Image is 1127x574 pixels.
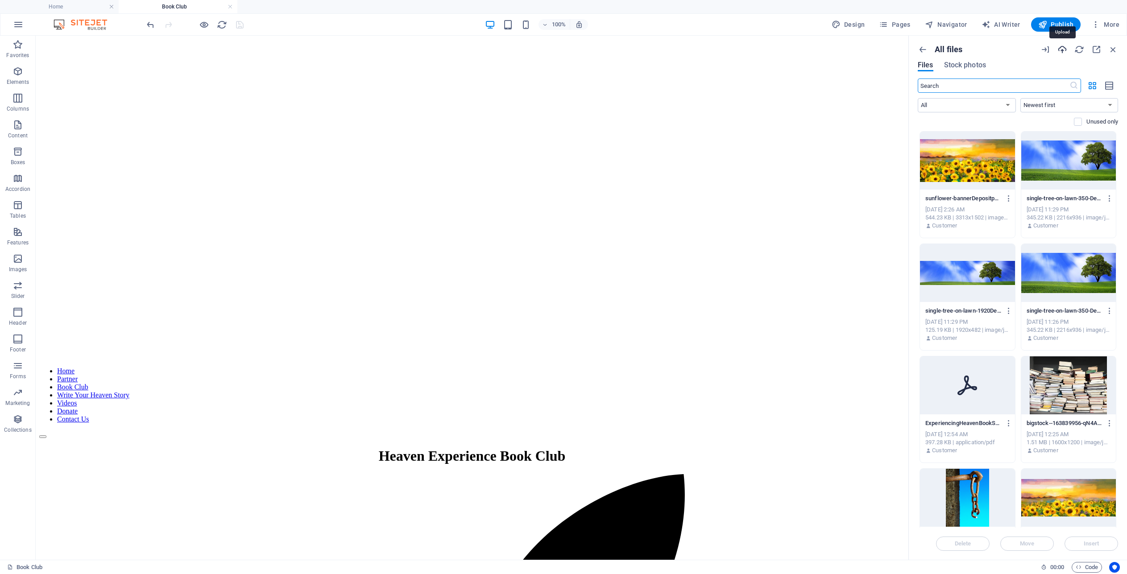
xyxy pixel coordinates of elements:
[145,19,156,30] button: undo
[1074,45,1084,54] i: Reload
[1027,430,1111,438] div: [DATE] 12:25 AM
[1072,562,1102,573] button: Code
[1109,562,1120,573] button: Usercentrics
[6,52,29,59] p: Favorites
[1027,438,1111,446] div: 1.51 MB | 1600x1200 | image/jpeg
[199,19,209,30] button: Click here to leave preview mode and continue editing
[832,20,865,29] span: Design
[925,20,967,29] span: Navigator
[11,293,25,300] p: Slider
[828,17,869,32] button: Design
[935,45,962,54] p: All files
[925,206,1010,214] div: [DATE] 2:26 AM
[932,446,957,454] p: Customer
[1027,326,1111,334] div: 345.22 KB | 2216x936 | image/jpeg
[7,105,29,112] p: Columns
[925,438,1010,446] div: 397.28 KB | application/pdf
[1108,45,1118,54] i: Close
[978,17,1024,32] button: AI Writer
[1076,562,1098,573] span: Code
[1033,446,1058,454] p: Customer
[982,20,1020,29] span: AI Writer
[575,21,583,29] i: On resize automatically adjust zoom level to fit chosen device.
[7,562,42,573] a: Click to cancel selection. Double-click to open Pages
[925,318,1010,326] div: [DATE] 11:29 PM
[8,132,28,139] p: Content
[1033,222,1058,230] p: Customer
[9,266,27,273] p: Images
[539,19,570,30] button: 100%
[7,239,29,246] p: Features
[5,400,30,407] p: Marketing
[10,373,26,380] p: Forms
[1027,307,1102,315] p: single-tree-on-lawn-350-Depositphotos_5192447_XL-zn30YT9Xmq2Yu1o9wnUWMw.jpg
[1027,214,1111,222] div: 345.22 KB | 2216x936 | image/jpeg
[11,159,25,166] p: Boxes
[10,212,26,219] p: Tables
[828,17,869,32] div: Design (Ctrl+Alt+Y)
[1027,206,1111,214] div: [DATE] 11:29 PM
[1086,118,1118,126] p: Displays only files that are not in use on the website. Files added during this session can still...
[145,20,156,30] i: Undo: Change text (Ctrl+Z)
[925,214,1010,222] div: 544.23 KB | 3313x1502 | image/jpeg
[925,430,1010,438] div: [DATE] 12:54 AM
[918,45,928,54] i: Show all folders
[1041,562,1065,573] h6: Session time
[918,78,1069,93] input: Search
[552,19,566,30] h6: 100%
[925,307,1001,315] p: single-tree-on-lawn-1920Depositphotos_5192447_XL-vD7X0aRvh5HurHyDba1_wA.jpg
[1088,17,1123,32] button: More
[10,346,26,353] p: Footer
[925,419,1001,427] p: ExperiencingHeavenBookStudyoutlines8-25-KBF_jDlt0fnDQfqQzD3uew.pdf
[1038,20,1073,29] span: Publish
[879,20,910,29] span: Pages
[875,17,914,32] button: Pages
[1033,334,1058,342] p: Customer
[925,326,1010,334] div: 125.19 KB | 1920x482 | image/jpeg
[1050,562,1064,573] span: 00 00
[1091,20,1119,29] span: More
[918,60,933,70] span: Files
[944,60,986,70] span: Stock photos
[4,426,31,434] p: Collections
[921,17,971,32] button: Navigator
[925,194,1001,202] p: sunflower-bannerDepositphotos_97923996_XL-S1FQKadx6yb6rwNGA1crgw.jpg
[51,19,118,30] img: Editor Logo
[1031,17,1081,32] button: Publish
[7,78,29,86] p: Elements
[1040,45,1050,54] i: URL import
[1057,564,1058,570] span: :
[216,19,227,30] button: reload
[1027,194,1102,202] p: single-tree-on-lawn-350-Depositphotos_5192447_XL-1VdtaoC6TabUaYhSi97O-w.jpg
[1027,318,1111,326] div: [DATE] 11:26 PM
[932,222,957,230] p: Customer
[1027,419,1102,427] p: bigstock--163839956-qN4A1q0AeZuVJQCl1XEPJQ.jpg
[9,319,27,326] p: Header
[1091,45,1101,54] i: Maximize
[5,186,30,193] p: Accordion
[119,2,237,12] h4: Book Club
[932,334,957,342] p: Customer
